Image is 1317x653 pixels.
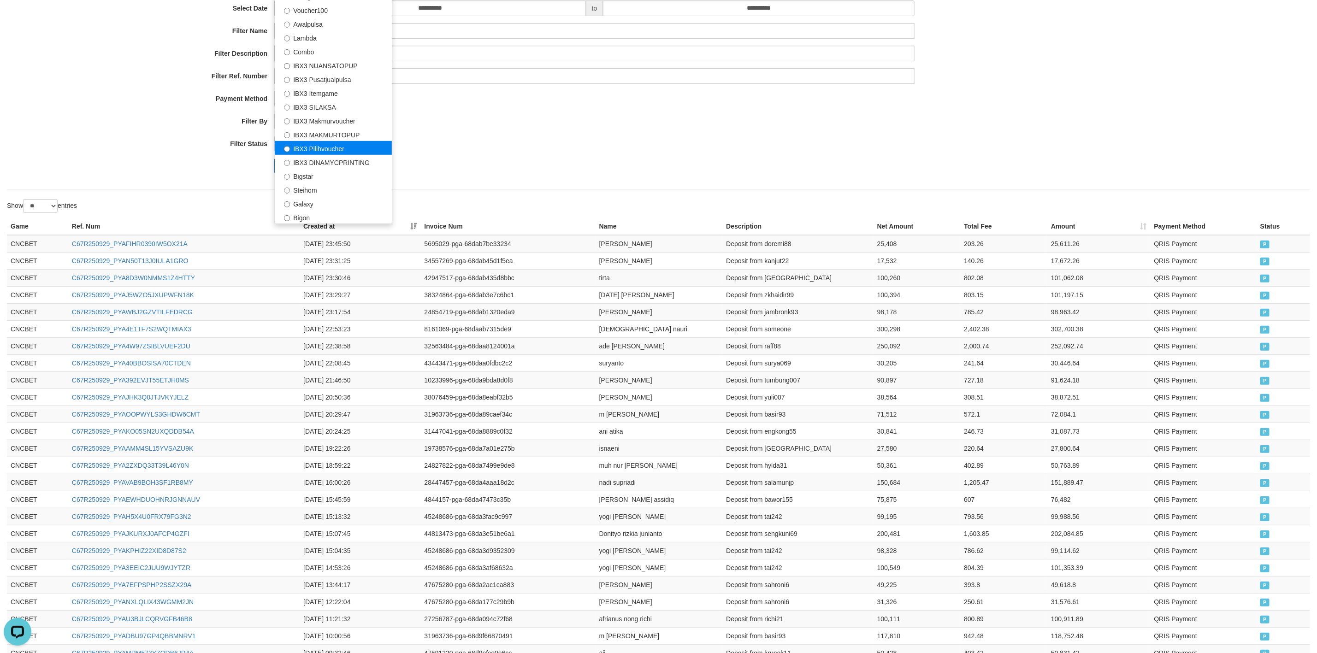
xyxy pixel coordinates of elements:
th: Total Fee [960,218,1047,235]
td: [DATE] 11:21:32 [300,610,420,627]
a: C67R250929_PYADBU97GP4QBBMNRV1 [72,632,196,640]
input: Voucher100 [284,8,290,14]
td: 793.56 [960,508,1047,525]
td: 393.8 [960,576,1047,593]
td: CNCBET [7,440,68,457]
td: CNCBET [7,508,68,525]
td: QRIS Payment [1151,337,1257,354]
td: QRIS Payment [1151,286,1257,303]
td: 2,402.38 [960,320,1047,337]
td: m [PERSON_NAME] [596,406,723,423]
label: Galaxy [275,196,392,210]
td: Deposit from salamunjp [722,474,873,491]
td: QRIS Payment [1151,542,1257,559]
td: 302,700.38 [1047,320,1151,337]
input: Steihom [284,188,290,194]
td: 10233996-pga-68da9bda8d0f8 [421,371,596,388]
td: 5695029-pga-68dab7be33234 [421,235,596,253]
td: yogi [PERSON_NAME] [596,508,723,525]
td: [DATE] 15:04:35 [300,542,420,559]
a: C67R250929_PYAH5X4U0FRX79FG3N2 [72,513,191,520]
td: 252,092.74 [1047,337,1151,354]
input: Bigon [284,215,290,221]
td: CNCBET [7,525,68,542]
td: [DATE] 19:22:26 [300,440,420,457]
span: PAID [1260,241,1270,248]
label: IBX3 MAKMURTOPUP [275,127,392,141]
td: QRIS Payment [1151,423,1257,440]
td: 786.62 [960,542,1047,559]
td: 140.26 [960,252,1047,269]
input: Bigstar [284,174,290,180]
span: PAID [1260,343,1270,351]
td: CNCBET [7,576,68,593]
td: 250,092 [874,337,961,354]
a: C67R250929_PYAKO05SN2UXQDDB54A [72,428,194,435]
td: QRIS Payment [1151,457,1257,474]
td: [PERSON_NAME] [596,576,723,593]
td: yogi [PERSON_NAME] [596,559,723,576]
td: 151,889.47 [1047,474,1151,491]
td: [DATE] 23:30:46 [300,269,420,286]
td: Deposit from kanjut22 [722,252,873,269]
td: 32563484-pga-68daa8124001a [421,337,596,354]
td: 47675280-pga-68da2ac1ca883 [421,576,596,593]
td: 17,672.26 [1047,252,1151,269]
td: CNCBET [7,457,68,474]
td: 24854719-pga-68dab1320eda9 [421,303,596,320]
label: IBX3 SILAKSA [275,100,392,113]
a: C67R250929_PYAEWHDUOHNRJGNNAUV [72,496,200,503]
td: 727.18 [960,371,1047,388]
td: 43443471-pga-68daa0fdbc2c2 [421,354,596,371]
label: Bigstar [275,169,392,182]
td: Deposit from bawor155 [722,491,873,508]
td: 24827822-pga-68da7499e9de8 [421,457,596,474]
span: PAID [1260,513,1270,521]
td: CNCBET [7,388,68,406]
td: 28447457-pga-68da4aaa18d2c [421,474,596,491]
label: IBX3 DINAMYCPRINTING [275,155,392,169]
td: 99,195 [874,508,961,525]
input: IBX3 DINAMYCPRINTING [284,160,290,166]
td: CNCBET [7,303,68,320]
td: QRIS Payment [1151,525,1257,542]
input: Awalpulsa [284,22,290,28]
td: QRIS Payment [1151,269,1257,286]
td: 91,624.18 [1047,371,1151,388]
td: QRIS Payment [1151,508,1257,525]
td: 30,841 [874,423,961,440]
td: 31963736-pga-68da89caef34c [421,406,596,423]
td: 44813473-pga-68da3e51be6a1 [421,525,596,542]
td: CNCBET [7,286,68,303]
td: Deposit from tumbung007 [722,371,873,388]
td: nadi supriadi [596,474,723,491]
th: Net Amount [874,218,961,235]
label: Lambda [275,30,392,44]
td: 402.89 [960,457,1047,474]
td: CNCBET [7,559,68,576]
input: IBX3 Pilihvoucher [284,146,290,152]
span: PAID [1260,599,1270,606]
td: [DATE] 23:29:27 [300,286,420,303]
td: CNCBET [7,610,68,627]
span: PAID [1260,411,1270,419]
td: [DATE] 16:00:26 [300,474,420,491]
td: Deposit from someone [722,320,873,337]
a: C67R250929_PYAFIHR0390IW5OX21A [72,240,188,247]
span: PAID [1260,360,1270,368]
td: 308.51 [960,388,1047,406]
td: 804.39 [960,559,1047,576]
td: Deposit from sahroni6 [722,576,873,593]
td: 31447041-pga-68da8889c0f32 [421,423,596,440]
td: Deposit from surya069 [722,354,873,371]
td: 27256787-pga-68da094c72f68 [421,610,596,627]
td: CNCBET [7,542,68,559]
td: Deposit from richi21 [722,610,873,627]
td: 99,114.62 [1047,542,1151,559]
a: C67R250929_PYA7EFPSPHP2SSZX29A [72,581,192,588]
span: PAID [1260,428,1270,436]
td: [DATE] 21:46:50 [300,371,420,388]
td: [DATE] 22:08:45 [300,354,420,371]
td: [PERSON_NAME] [596,303,723,320]
label: Combo [275,44,392,58]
